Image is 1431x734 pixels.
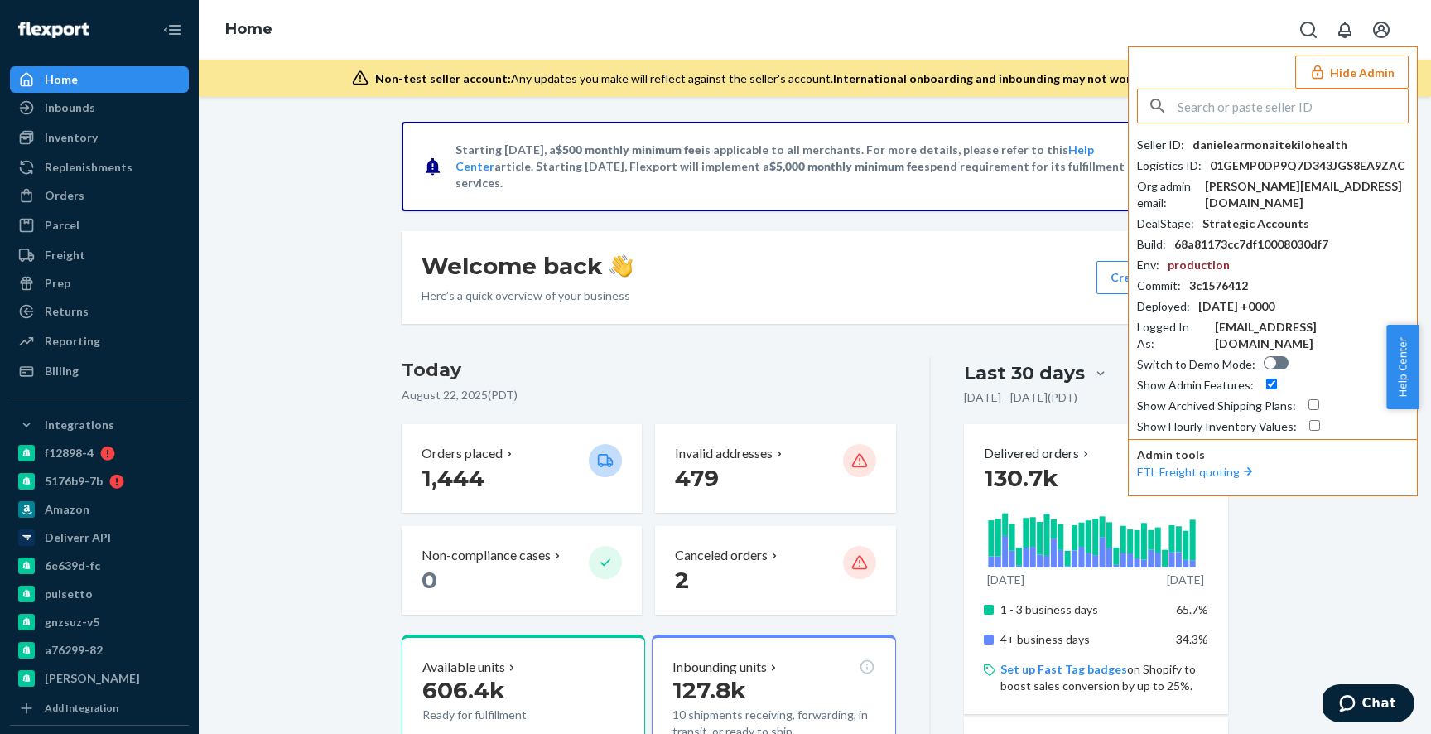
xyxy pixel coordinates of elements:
[10,358,189,384] a: Billing
[45,129,98,146] div: Inventory
[984,464,1058,492] span: 130.7k
[1178,89,1408,123] input: Search or paste seller ID
[10,412,189,438] button: Integrations
[1174,236,1328,253] div: 68a81173cc7df10008030df7
[45,187,84,204] div: Orders
[10,637,189,664] a: a76299-82
[45,99,95,116] div: Inbounds
[45,159,132,176] div: Replenishments
[455,142,1172,191] p: Starting [DATE], a is applicable to all merchants. For more details, please refer to this article...
[1137,215,1194,232] div: DealStage :
[1386,325,1419,409] button: Help Center
[1137,418,1297,435] div: Show Hourly Inventory Values :
[10,94,189,121] a: Inbounds
[45,275,70,292] div: Prep
[10,124,189,151] a: Inventory
[402,526,642,615] button: Non-compliance cases 0
[45,701,118,715] div: Add Integration
[422,464,484,492] span: 1,444
[422,251,633,281] h1: Welcome back
[45,614,99,630] div: gnzsuz-v5
[1137,257,1159,273] div: Env :
[10,212,189,239] a: Parcel
[1137,398,1296,414] div: Show Archived Shipping Plans :
[984,444,1092,463] button: Delivered orders
[212,6,286,54] ol: breadcrumbs
[10,553,189,579] a: 6e639d-fc
[10,66,189,93] a: Home
[45,445,94,461] div: f12898-4
[1137,319,1207,352] div: Logged In As :
[402,357,896,384] h3: Today
[10,468,189,495] a: 5176b9-7b
[1189,278,1248,294] div: 3c1576412
[1000,601,1164,618] p: 1 - 3 business days
[45,501,89,518] div: Amazon
[655,424,895,513] button: Invalid addresses 479
[1192,137,1347,153] div: danielearmonaitekilohealth
[10,581,189,607] a: pulsetto
[45,529,111,546] div: Deliverr API
[964,360,1085,386] div: Last 30 days
[1176,632,1208,646] span: 34.3%
[1137,447,1409,463] p: Admin tools
[422,546,551,565] p: Non-compliance cases
[18,22,89,38] img: Flexport logo
[1292,13,1325,46] button: Open Search Box
[675,566,689,594] span: 2
[675,444,773,463] p: Invalid addresses
[422,287,633,304] p: Here’s a quick overview of your business
[45,71,78,88] div: Home
[1365,13,1398,46] button: Open account menu
[1137,236,1166,253] div: Build :
[45,670,140,687] div: [PERSON_NAME]
[45,363,79,379] div: Billing
[45,333,100,350] div: Reporting
[156,13,189,46] button: Close Navigation
[675,546,768,565] p: Canceled orders
[10,182,189,209] a: Orders
[1137,356,1255,373] div: Switch to Demo Mode :
[1295,56,1409,89] button: Hide Admin
[10,242,189,268] a: Freight
[1202,215,1309,232] div: Strategic Accounts
[225,20,272,38] a: Home
[422,658,505,677] p: Available units
[45,247,85,263] div: Freight
[833,71,1262,85] span: International onboarding and inbounding may not work during impersonation.
[375,70,1262,87] div: Any updates you make will reflect against the seller's account.
[556,142,701,157] span: $500 monthly minimum fee
[672,658,767,677] p: Inbounding units
[10,665,189,692] a: [PERSON_NAME]
[10,154,189,181] a: Replenishments
[45,303,89,320] div: Returns
[1000,631,1164,648] p: 4+ business days
[609,254,633,278] img: hand-wave emoji
[10,298,189,325] a: Returns
[10,698,189,718] a: Add Integration
[1323,684,1414,726] iframe: Opens a widget where you can chat to one of our agents
[10,440,189,466] a: f12898-4
[1205,178,1409,211] div: [PERSON_NAME][EMAIL_ADDRESS][DOMAIN_NAME]
[422,444,503,463] p: Orders placed
[1000,661,1208,694] p: on Shopify to boost sales conversion by up to 25%.
[769,159,924,173] span: $5,000 monthly minimum fee
[655,526,895,615] button: Canceled orders 2
[1176,602,1208,616] span: 65.7%
[45,417,114,433] div: Integrations
[1137,298,1190,315] div: Deployed :
[45,473,103,490] div: 5176b9-7b
[45,217,79,234] div: Parcel
[1137,157,1202,174] div: Logistics ID :
[402,424,642,513] button: Orders placed 1,444
[422,707,576,723] p: Ready for fulfillment
[45,586,93,602] div: pulsetto
[1210,157,1405,174] div: 01GEMP0DP9Q7D343JGS8EA9ZAC
[10,328,189,355] a: Reporting
[1096,261,1208,294] button: Create new
[10,496,189,523] a: Amazon
[672,676,746,704] span: 127.8k
[1000,662,1127,676] a: Set up Fast Tag badges
[1137,178,1197,211] div: Org admin email :
[1167,572,1204,588] p: [DATE]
